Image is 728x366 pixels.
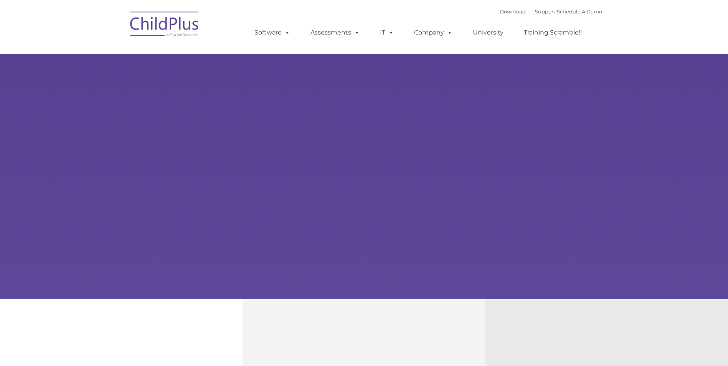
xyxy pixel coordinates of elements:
a: Company [406,25,460,40]
font: | [500,8,602,15]
img: ChildPlus by Procare Solutions [126,6,203,45]
a: IT [372,25,401,40]
a: University [465,25,511,40]
a: Schedule A Demo [557,8,602,15]
a: Assessments [303,25,367,40]
a: Download [500,8,526,15]
a: Training Scramble!! [516,25,589,40]
a: Software [247,25,298,40]
a: Support [535,8,555,15]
